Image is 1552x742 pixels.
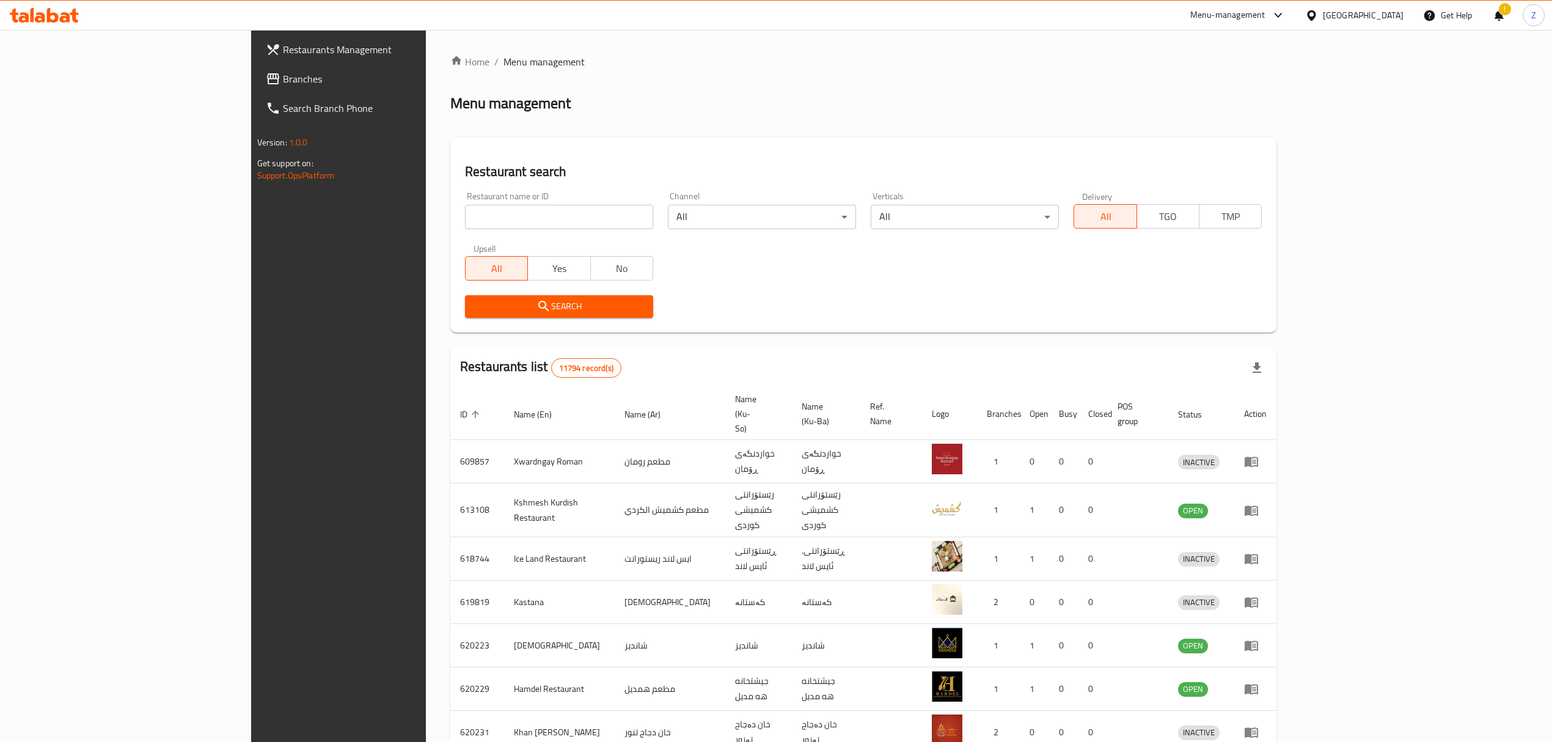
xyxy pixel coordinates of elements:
span: All [470,260,523,277]
td: کەستانە [725,581,792,624]
div: Menu [1244,595,1267,609]
th: Busy [1049,388,1078,440]
td: Hamdel Restaurant [504,667,615,711]
td: 0 [1049,440,1078,483]
div: All [871,205,1059,229]
td: 0 [1049,537,1078,581]
span: Version: [257,134,287,150]
td: خواردنگەی ڕۆمان [725,440,792,483]
button: TMP [1199,204,1262,229]
label: Delivery [1082,192,1113,200]
td: 2 [977,581,1020,624]
td: 0 [1049,624,1078,667]
span: No [596,260,648,277]
span: OPEN [1178,639,1208,653]
span: OPEN [1178,682,1208,696]
div: OPEN [1178,639,1208,653]
th: Logo [922,388,977,440]
div: Menu [1244,638,1267,653]
td: مطعم كشميش الكردي [615,483,725,537]
button: Yes [527,256,590,281]
td: جيشتخانه هه مديل [725,667,792,711]
h2: Restaurant search [465,163,1262,181]
div: Menu [1244,681,1267,696]
div: INACTIVE [1178,725,1220,740]
td: Ice Land Restaurant [504,537,615,581]
td: 1 [977,440,1020,483]
span: Search Branch Phone [283,101,500,116]
td: Xwardngay Roman [504,440,615,483]
span: INACTIVE [1178,725,1220,740]
div: INACTIVE [1178,455,1220,469]
td: شانديز [725,624,792,667]
label: Upsell [474,244,496,252]
td: 1 [977,483,1020,537]
div: INACTIVE [1178,595,1220,610]
th: Action [1234,388,1276,440]
td: 0 [1078,440,1108,483]
div: OPEN [1178,504,1208,518]
span: INACTIVE [1178,595,1220,609]
td: ايس لاند ريستورانت [615,537,725,581]
div: All [668,205,856,229]
td: 0 [1020,440,1049,483]
img: Kshmesh Kurdish Restaurant [932,493,962,523]
div: Menu [1244,551,1267,566]
span: ID [460,407,483,422]
div: Menu-management [1190,8,1265,23]
a: Support.OpsPlatform [257,167,335,183]
a: Branches [256,64,510,94]
span: All [1079,208,1132,226]
span: Z [1531,9,1536,22]
th: Closed [1078,388,1108,440]
img: Shandiz [932,628,962,658]
td: 0 [1078,667,1108,711]
td: شانديز [792,624,860,667]
span: Search [475,299,643,314]
td: رێستۆرانتی کشمیشى كوردى [792,483,860,537]
nav: breadcrumb [450,54,1276,69]
td: 0 [1078,581,1108,624]
span: Name (En) [514,407,568,422]
th: Open [1020,388,1049,440]
td: .ڕێستۆرانتی ئایس لاند [792,537,860,581]
span: Name (Ku-So) [735,392,777,436]
td: رێستۆرانتی کشمیشى كوردى [725,483,792,537]
td: شانديز [615,624,725,667]
span: Restaurants Management [283,42,500,57]
td: جيشتخانه هه مديل [792,667,860,711]
td: کەستانە [792,581,860,624]
span: Branches [283,72,500,86]
td: 1 [1020,624,1049,667]
span: OPEN [1178,504,1208,518]
img: Hamdel Restaurant [932,671,962,702]
div: Menu [1244,454,1267,469]
td: 1 [1020,483,1049,537]
td: 1 [977,537,1020,581]
td: 0 [1078,624,1108,667]
button: All [1074,204,1137,229]
a: Search Branch Phone [256,94,510,123]
td: [DEMOGRAPHIC_DATA] [615,581,725,624]
span: INACTIVE [1178,552,1220,566]
td: 1 [1020,537,1049,581]
span: TMP [1204,208,1257,226]
td: مطعم رومان [615,440,725,483]
td: 1 [1020,667,1049,711]
td: 0 [1078,537,1108,581]
span: Name (Ku-Ba) [802,399,846,428]
span: Status [1178,407,1218,422]
button: All [465,256,528,281]
div: Export file [1242,353,1272,383]
span: Menu management [503,54,585,69]
img: Kastana [932,584,962,615]
td: مطعم همديل [615,667,725,711]
td: 0 [1049,667,1078,711]
a: Restaurants Management [256,35,510,64]
td: 1 [977,624,1020,667]
button: TGO [1137,204,1199,229]
td: 0 [1049,483,1078,537]
span: POS group [1118,399,1154,428]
